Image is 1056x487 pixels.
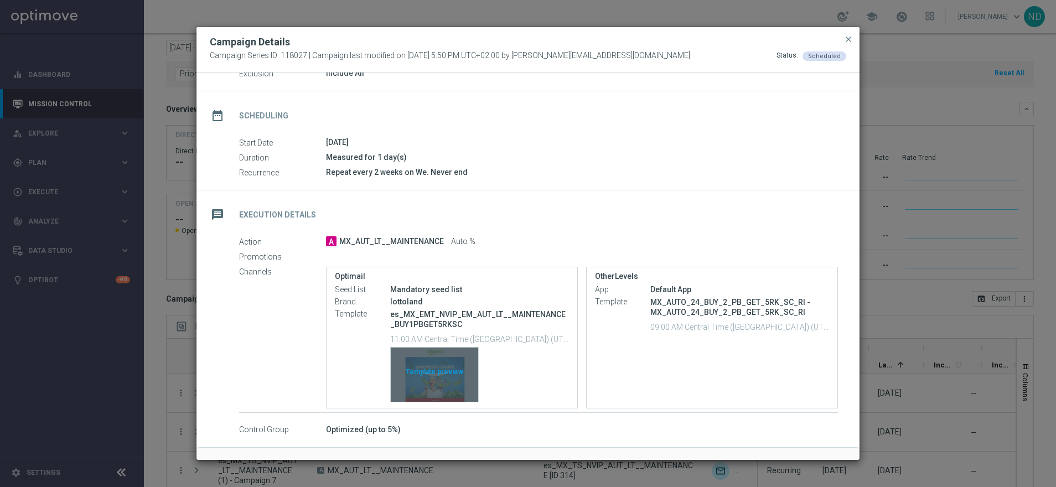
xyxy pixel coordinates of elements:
label: Control Group [239,425,326,435]
label: Brand [335,297,390,307]
div: Template preview [391,348,478,402]
p: es_MX_EMT_NVIP_EM_AUT_LT__MAINTENANCE_BUY1PBGET5RKSC [390,309,569,329]
span: close [844,35,853,44]
label: Action [239,237,326,247]
h2: Execution Details [239,210,316,220]
p: MX_AUTO_24_BUY_2_PB_GET_5RK_SC_RI - MX_AUTO_24_BUY_2_PB_GET_5RK_SC_RI [650,297,829,317]
p: 11:00 AM Central Time ([GEOGRAPHIC_DATA]) (UTC -06:00) [390,333,569,344]
label: Duration [239,153,326,163]
div: lottoland [390,296,569,307]
span: A [326,236,337,246]
label: Template [335,309,390,319]
div: Include All [326,68,838,79]
label: Seed List [335,285,390,295]
button: Template preview [390,347,479,402]
i: message [208,205,227,225]
h2: Campaign Details [210,35,290,49]
label: Template [595,297,650,307]
div: Optimized (up to 5%) [326,424,838,435]
div: Default App [650,284,829,295]
label: Start Date [239,138,326,148]
label: Promotions [239,252,326,262]
label: Recurrence [239,168,326,178]
div: Status: [777,51,798,61]
div: Mandatory seed list [390,284,569,295]
label: App [595,285,650,295]
span: MX_AUT_LT__MAINTENANCE [339,237,444,247]
i: date_range [208,106,227,126]
div: [DATE] [326,137,838,148]
h2: Scheduling [239,111,288,121]
span: Campaign Series ID: 118027 | Campaign last modified on [DATE] 5:50 PM UTC+02:00 by [PERSON_NAME][... [210,51,690,61]
p: 09:00 AM Central Time ([GEOGRAPHIC_DATA]) (UTC -06:00) [650,321,829,332]
label: Optimail [335,272,569,281]
span: Scheduled [808,53,841,60]
label: OtherLevels [595,272,829,281]
span: Auto % [451,237,475,247]
colored-tag: Scheduled [803,51,846,60]
div: Measured for 1 day(s) [326,152,838,163]
label: Exclusion [239,69,326,79]
div: Repeat every 2 weeks on We. Never end [326,167,838,178]
label: Channels [239,267,326,277]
